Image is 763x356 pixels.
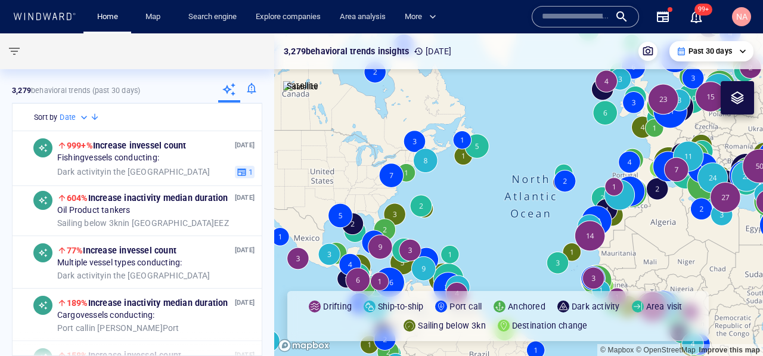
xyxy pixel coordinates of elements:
p: behavioral trends (Past 30 days) [12,85,140,96]
span: Cargo vessels conducting: [57,310,155,321]
span: Fishing vessels conducting: [57,153,159,163]
h6: Date [60,112,76,123]
span: Dark activity [57,270,105,280]
strong: 3,279 [12,86,31,95]
span: 1 [247,166,253,177]
p: Anchored [508,299,545,314]
span: Oil Product tankers [57,205,131,216]
span: in the [GEOGRAPHIC_DATA] [57,166,210,177]
button: 1 [235,165,255,178]
iframe: Chat [712,302,754,347]
p: Drifting [323,299,352,314]
span: Increase in activity median duration [67,298,228,308]
p: Past 30 days [688,46,732,57]
button: NA [730,5,753,29]
button: Home [88,7,126,27]
p: Port call [449,299,482,314]
span: 77% [67,246,83,255]
p: Destination change [512,318,588,333]
a: Explore companies [251,7,325,27]
p: Area visit [646,299,683,314]
span: Increase in vessel count [67,246,176,255]
span: in [GEOGRAPHIC_DATA] EEZ [57,218,229,228]
a: Map feedback [699,346,760,354]
a: Mapbox logo [278,339,330,352]
span: 99+ [694,4,712,16]
p: [DATE] [235,140,255,151]
span: Dark activity [57,166,105,176]
p: Ship-to-ship [378,299,423,314]
span: 189% [67,298,88,308]
p: Satellite [287,79,318,93]
p: [DATE] [235,192,255,203]
a: Home [92,7,123,27]
span: 999+% [67,141,93,150]
button: 99+ [682,2,711,31]
a: Area analysis [335,7,390,27]
span: Increase in activity median duration [67,193,228,203]
p: [DATE] [414,44,451,58]
a: Map [141,7,169,27]
span: 604% [67,193,88,203]
span: Sailing below 3kn [57,218,123,227]
canvas: Map [274,33,763,356]
div: Date [60,112,90,123]
a: Mapbox [600,346,634,354]
h6: Sort by [34,112,57,123]
p: Sailing below 3kn [418,318,485,333]
p: 3,279 behavioral trends insights [284,44,409,58]
img: satellite [283,81,318,93]
a: Search engine [184,7,241,27]
p: Dark activity [572,299,620,314]
span: NA [736,12,748,21]
span: Increase in vessel count [67,141,187,150]
p: [DATE] [235,297,255,308]
button: More [400,7,446,27]
div: Notification center [689,10,703,24]
div: Past 30 days [677,46,746,57]
span: in the [GEOGRAPHIC_DATA] [57,270,210,281]
span: in [PERSON_NAME] Port [57,323,179,333]
span: Multiple vessel types conducting: [57,258,182,268]
span: More [405,10,436,24]
p: [DATE] [235,244,255,256]
a: OpenStreetMap [636,346,696,354]
button: Map [136,7,174,27]
span: Port call [57,323,89,332]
